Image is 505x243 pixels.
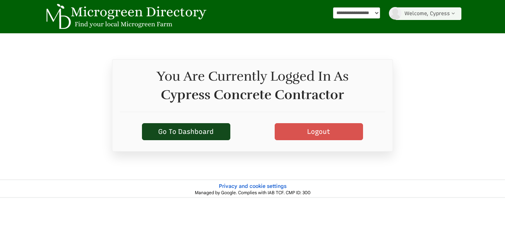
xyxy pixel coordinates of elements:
[120,67,385,104] h1: You Are Currently Logged In As
[42,4,208,30] img: Microgreen Directory
[333,7,380,31] div: Mogelijk gemaakt door
[275,123,363,140] a: Logout
[142,123,230,140] a: Go To Dashboard
[389,7,401,20] img: profile profile holder
[333,7,380,18] select: Widget Language Translate
[395,7,461,20] a: Welcome, Cypress
[161,85,344,104] span: Cypress Concrete Contractor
